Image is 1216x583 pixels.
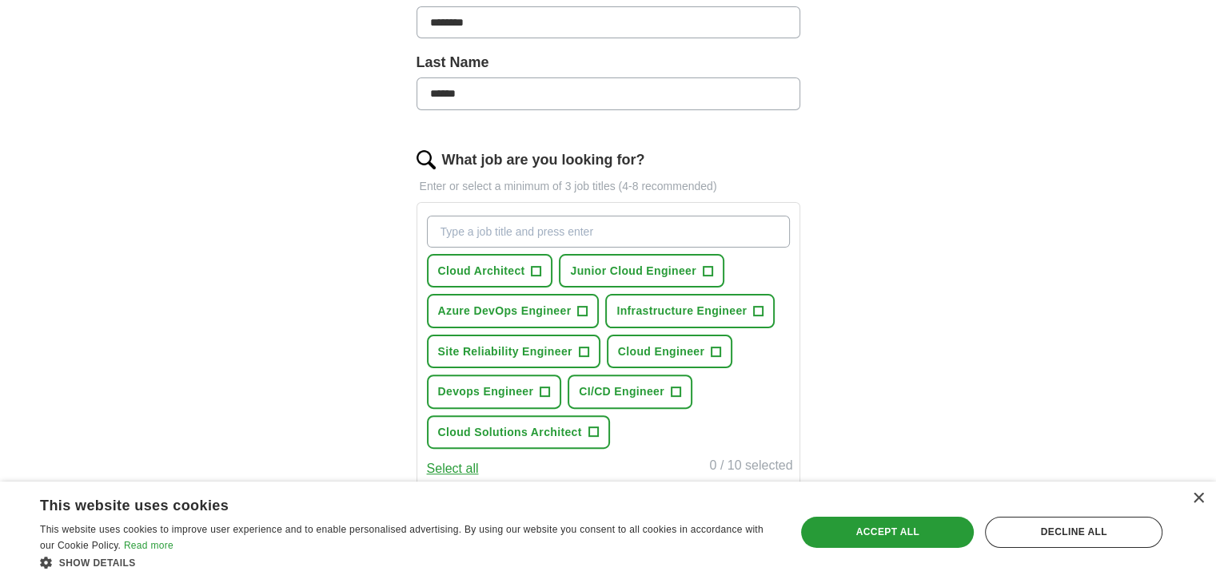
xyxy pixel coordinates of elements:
[438,302,572,319] span: Azure DevOps Engineer
[40,554,773,571] div: Show details
[427,335,600,368] button: Site Reliability Engineer
[427,375,562,408] button: Devops Engineer
[605,294,775,327] button: Infrastructure Engineer
[709,455,792,479] div: 0 / 10 selected
[427,458,479,479] button: Select all
[568,375,692,408] button: CI/CD Engineer
[59,557,136,569] span: Show details
[801,517,974,547] div: Accept all
[427,294,600,327] button: Azure DevOps Engineer
[417,177,800,195] p: Enter or select a minimum of 3 job titles (4-8 recommended)
[427,415,610,449] button: Cloud Solutions Architect
[570,262,696,280] span: Junior Cloud Engineer
[427,216,790,248] input: Type a job title and press enter
[1192,493,1204,505] div: Close
[607,335,732,368] button: Cloud Engineer
[438,423,582,441] span: Cloud Solutions Architect
[438,262,525,280] span: Cloud Architect
[985,517,1162,547] div: Decline all
[40,491,733,515] div: This website uses cookies
[438,383,534,400] span: Devops Engineer
[616,302,747,319] span: Infrastructure Engineer
[442,149,645,172] label: What job are you looking for?
[438,343,572,360] span: Site Reliability Engineer
[417,51,800,74] label: Last Name
[427,254,553,288] button: Cloud Architect
[618,343,704,360] span: Cloud Engineer
[579,383,664,400] span: CI/CD Engineer
[40,524,763,551] span: This website uses cookies to improve user experience and to enable personalised advertising. By u...
[124,540,173,551] a: Read more, opens a new window
[559,254,724,288] button: Junior Cloud Engineer
[417,150,436,169] img: search.png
